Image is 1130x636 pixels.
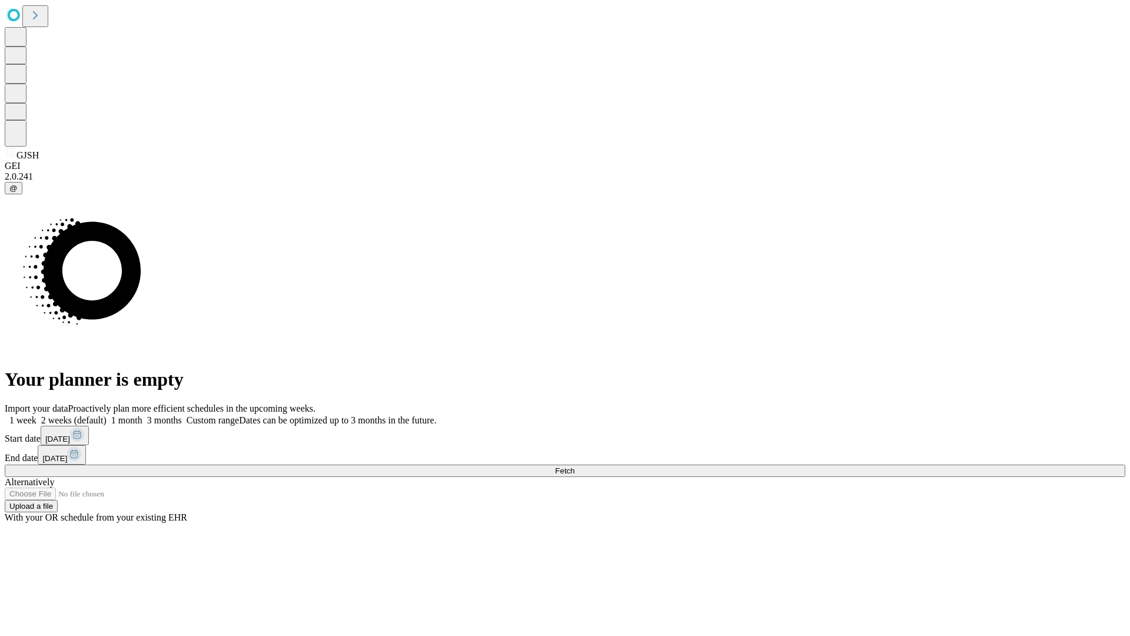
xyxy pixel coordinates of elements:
span: 3 months [147,415,182,425]
span: 1 week [9,415,36,425]
span: [DATE] [42,454,67,463]
span: 2 weeks (default) [41,415,107,425]
span: GJSH [16,150,39,160]
button: Fetch [5,465,1125,477]
span: Alternatively [5,477,54,487]
span: Custom range [187,415,239,425]
h1: Your planner is empty [5,369,1125,390]
button: Upload a file [5,500,58,512]
button: [DATE] [38,445,86,465]
div: GEI [5,161,1125,171]
span: Fetch [555,466,574,475]
button: @ [5,182,22,194]
span: 1 month [111,415,142,425]
span: Import your data [5,403,68,413]
button: [DATE] [41,426,89,445]
span: [DATE] [45,435,70,443]
div: Start date [5,426,1125,445]
span: @ [9,184,18,193]
div: 2.0.241 [5,171,1125,182]
span: Proactively plan more efficient schedules in the upcoming weeks. [68,403,315,413]
div: End date [5,445,1125,465]
span: With your OR schedule from your existing EHR [5,512,187,522]
span: Dates can be optimized up to 3 months in the future. [239,415,436,425]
